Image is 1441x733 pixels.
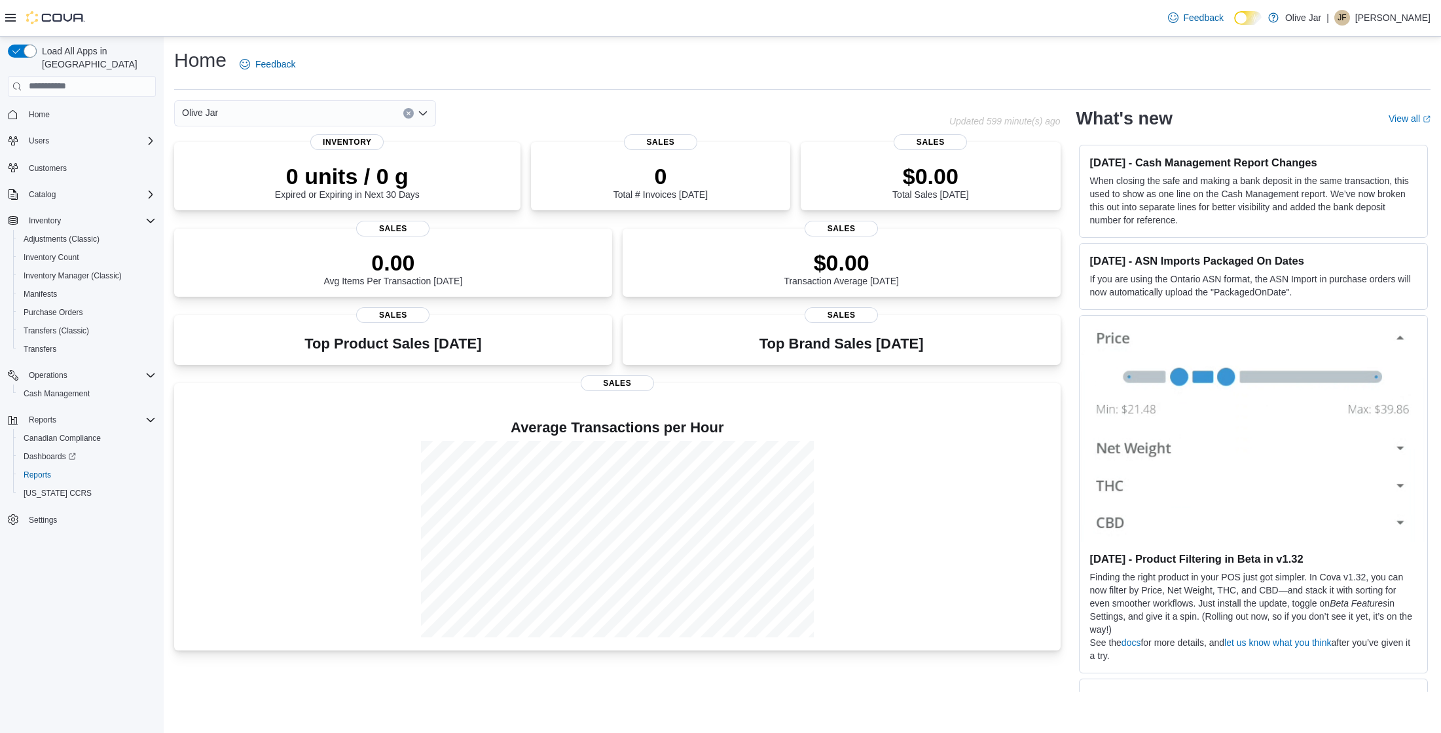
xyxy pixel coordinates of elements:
[310,134,384,150] span: Inventory
[24,412,62,428] button: Reports
[13,484,161,502] button: [US_STATE] CCRS
[13,322,161,340] button: Transfers (Classic)
[275,163,420,189] p: 0 units / 0 g
[18,386,95,402] a: Cash Management
[581,375,654,391] span: Sales
[18,386,156,402] span: Cash Management
[24,133,156,149] span: Users
[182,105,218,121] span: Olive Jar
[24,271,122,281] span: Inventory Manager (Classic)
[24,187,61,202] button: Catalog
[1076,108,1173,129] h2: What's new
[323,250,462,276] p: 0.00
[1355,10,1431,26] p: [PERSON_NAME]
[1330,598,1387,609] em: Beta Features
[1090,273,1417,299] p: If you are using the Ontario ASN format, the ASN Import in purchase orders will now automatically...
[24,451,76,462] span: Dashboards
[24,433,101,443] span: Canadian Compliance
[784,250,899,286] div: Transaction Average [DATE]
[1326,10,1329,26] p: |
[24,213,66,229] button: Inventory
[18,449,156,464] span: Dashboards
[255,58,295,71] span: Feedback
[24,488,92,498] span: [US_STATE] CCRS
[29,415,56,425] span: Reports
[3,158,161,177] button: Customers
[18,485,97,501] a: [US_STATE] CCRS
[18,286,156,302] span: Manifests
[1090,690,1417,703] h3: [DATE] - Cash Out & Safe Close Changes
[275,163,420,200] div: Expired or Expiring in Next 30 Days
[3,366,161,385] button: Operations
[418,108,428,119] button: Open list of options
[24,512,156,528] span: Settings
[18,323,94,339] a: Transfers (Classic)
[24,307,83,318] span: Purchase Orders
[13,447,161,466] a: Dashboards
[624,134,697,150] span: Sales
[18,268,156,284] span: Inventory Manager (Classic)
[1338,10,1346,26] span: JF
[356,307,429,323] span: Sales
[8,100,156,563] nav: Complex example
[24,289,57,299] span: Manifests
[18,250,84,265] a: Inventory Count
[24,107,55,122] a: Home
[24,106,156,122] span: Home
[892,163,968,189] p: $0.00
[37,45,156,71] span: Load All Apps in [GEOGRAPHIC_DATA]
[234,51,301,77] a: Feedback
[18,430,106,446] a: Canadian Compliance
[18,341,156,357] span: Transfers
[24,252,79,263] span: Inventory Count
[784,250,899,276] p: $0.00
[18,323,156,339] span: Transfers (Classic)
[174,47,227,73] h1: Home
[1090,156,1417,169] h3: [DATE] - Cash Management Report Changes
[29,109,50,120] span: Home
[24,512,62,528] a: Settings
[3,185,161,204] button: Catalog
[3,105,161,124] button: Home
[18,231,156,247] span: Adjustments (Classic)
[3,212,161,230] button: Inventory
[1090,174,1417,227] p: When closing the safe and making a bank deposit in the same transaction, this used to show as one...
[1090,571,1417,636] p: Finding the right product in your POS just got simpler. In Cova v1.32, you can now filter by Pric...
[18,449,81,464] a: Dashboards
[24,234,100,244] span: Adjustments (Classic)
[805,307,878,323] span: Sales
[613,163,708,200] div: Total # Invoices [DATE]
[18,485,156,501] span: Washington CCRS
[1090,254,1417,267] h3: [DATE] - ASN Imports Packaged On Dates
[759,336,924,352] h3: Top Brand Sales [DATE]
[1224,637,1331,648] a: let us know what you think
[18,268,127,284] a: Inventory Manager (Classic)
[613,163,708,189] p: 0
[1184,11,1224,24] span: Feedback
[3,411,161,429] button: Reports
[1423,115,1431,123] svg: External link
[29,163,67,174] span: Customers
[1090,636,1417,662] p: See the for more details, and after you’ve given it a try.
[13,248,161,267] button: Inventory Count
[24,159,156,176] span: Customers
[24,388,90,399] span: Cash Management
[29,189,56,200] span: Catalog
[18,467,56,483] a: Reports
[24,412,156,428] span: Reports
[304,336,481,352] h3: Top Product Sales [DATE]
[18,430,156,446] span: Canadian Compliance
[18,467,156,483] span: Reports
[18,305,88,320] a: Purchase Orders
[1090,552,1417,565] h3: [DATE] - Product Filtering in Beta in v1.32
[24,326,89,336] span: Transfers (Classic)
[3,132,161,150] button: Users
[13,429,161,447] button: Canadian Compliance
[1234,11,1262,25] input: Dark Mode
[356,221,429,236] span: Sales
[13,303,161,322] button: Purchase Orders
[13,385,161,403] button: Cash Management
[13,267,161,285] button: Inventory Manager (Classic)
[1285,10,1321,26] p: Olive Jar
[1334,10,1350,26] div: Jonathan Ferdman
